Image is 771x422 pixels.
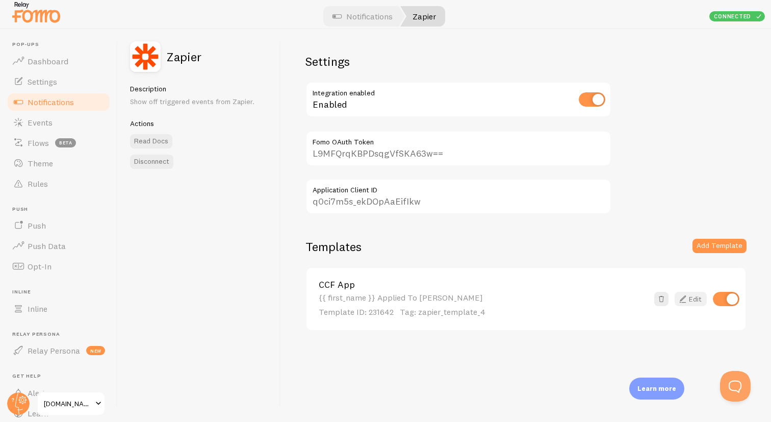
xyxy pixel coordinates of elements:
[28,261,52,271] span: Opt-In
[629,378,684,400] div: Learn more
[319,307,394,317] span: Template ID: 231642
[6,112,111,133] a: Events
[28,241,66,251] span: Push Data
[86,346,105,355] span: new
[130,155,173,169] a: Disconnect
[305,82,611,119] div: Enabled
[6,215,111,236] a: Push
[130,41,161,72] img: fomo_icons_zapier.svg
[28,138,49,148] span: Flows
[44,398,92,410] span: [DOMAIN_NAME]
[6,173,111,194] a: Rules
[130,84,268,93] h5: Description
[305,239,362,255] h2: Templates
[6,153,111,173] a: Theme
[6,51,111,71] a: Dashboard
[28,158,53,168] span: Theme
[130,134,172,148] a: Read Docs
[305,131,611,148] label: Fomo OAuth Token
[28,304,47,314] span: Inline
[6,236,111,256] a: Push Data
[6,92,111,112] a: Notifications
[6,256,111,277] a: Opt-In
[55,138,76,147] span: beta
[692,239,747,253] button: Add Template
[6,133,111,153] a: Flows beta
[37,391,106,416] a: [DOMAIN_NAME]
[130,119,268,128] h5: Actions
[28,179,48,189] span: Rules
[167,51,201,63] h2: Zapier
[305,54,611,69] h2: Settings
[28,220,46,231] span: Push
[130,96,268,107] p: Show off triggered events from Zapier.
[28,117,53,128] span: Events
[28,345,80,356] span: Relay Persona
[6,71,111,92] a: Settings
[675,292,707,306] a: Edit
[400,307,485,317] span: Tag: zapier_template_4
[28,388,49,398] span: Alerts
[12,373,111,380] span: Get Help
[6,340,111,361] a: Relay Persona new
[6,383,111,403] a: Alerts
[28,77,57,87] span: Settings
[12,206,111,213] span: Push
[12,41,111,48] span: Pop-ups
[12,331,111,338] span: Relay Persona
[319,280,648,289] a: CCF App
[28,97,74,107] span: Notifications
[319,293,648,318] div: {{ first_name }} Applied To [PERSON_NAME]
[720,371,751,402] iframe: Help Scout Beacon - Open
[28,56,68,66] span: Dashboard
[12,289,111,295] span: Inline
[305,179,611,196] label: Application Client ID
[6,299,111,319] a: Inline
[637,384,676,393] p: Learn more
